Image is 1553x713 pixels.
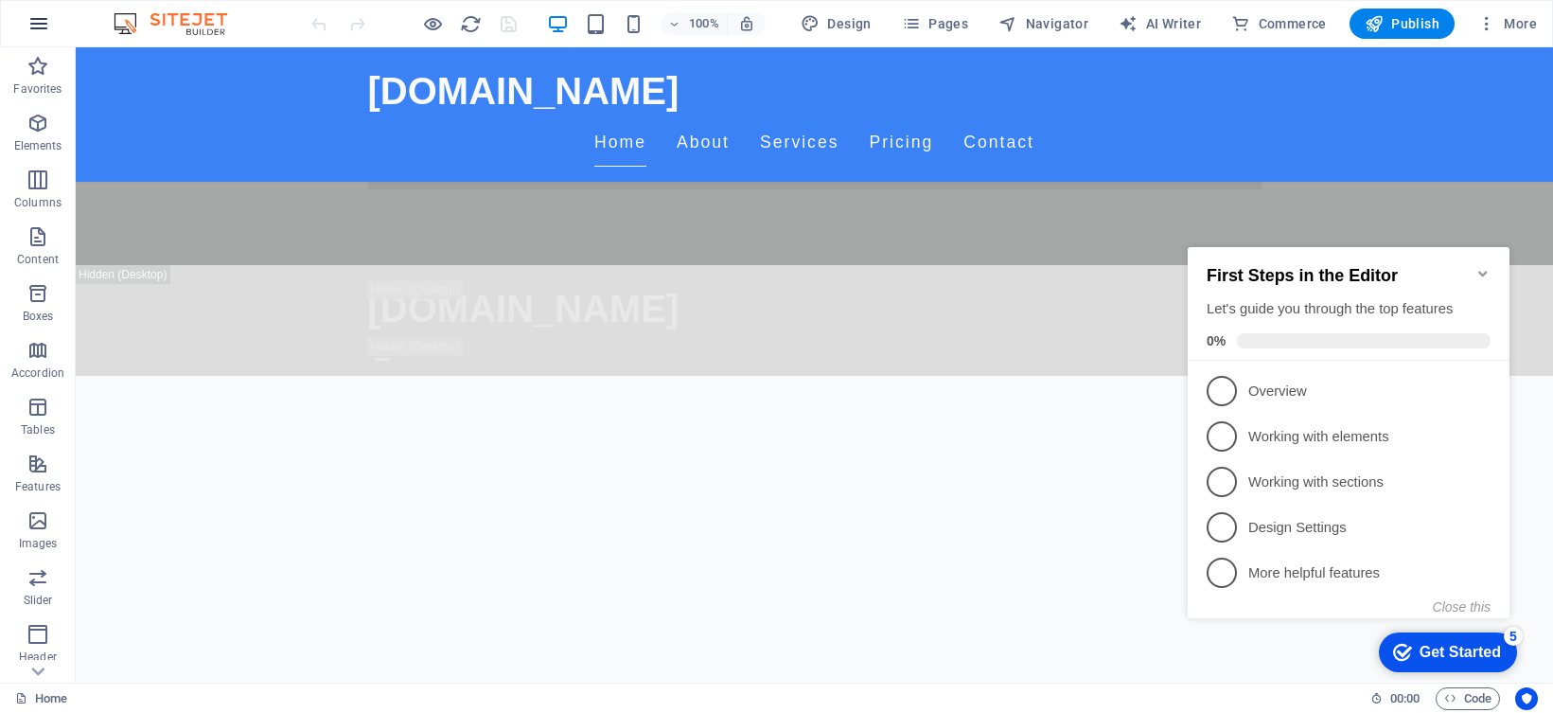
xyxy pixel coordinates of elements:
span: 0% [26,115,57,130]
p: Working with elements [68,208,295,228]
li: Working with elements [8,195,329,241]
img: Editor Logo [109,12,251,35]
span: Navigator [998,14,1088,33]
button: reload [459,12,482,35]
p: Features [15,479,61,494]
span: AI Writer [1119,14,1201,33]
button: Pages [894,9,976,39]
div: Design (Ctrl+Alt+Y) [793,9,879,39]
li: Working with sections [8,241,329,286]
span: Code [1444,687,1491,710]
p: Tables [21,422,55,437]
h6: 100% [689,12,719,35]
button: Navigator [991,9,1096,39]
p: Slider [24,593,53,608]
p: Content [17,252,59,267]
button: Close this [253,381,310,396]
span: Commerce [1231,14,1327,33]
span: 00 00 [1390,687,1420,710]
div: 5 [324,408,343,427]
li: Overview [8,150,329,195]
li: Design Settings [8,286,329,331]
button: Design [793,9,879,39]
h2: First Steps in the Editor [26,47,310,67]
button: Click here to leave preview mode and continue editing [421,12,444,35]
div: Minimize checklist [295,47,310,62]
button: Publish [1350,9,1455,39]
p: Columns [14,195,62,210]
div: Get Started [239,425,321,442]
p: Working with sections [68,254,295,274]
a: Click to cancel selection. Double-click to open Pages [15,687,67,710]
h6: Session time [1370,687,1421,710]
p: Header [19,650,57,665]
i: On resize automatically adjust zoom level to fit chosen device. [738,15,755,32]
span: Publish [1365,14,1439,33]
button: Code [1436,687,1500,710]
p: Accordion [11,365,64,381]
button: More [1470,9,1544,39]
p: Images [19,536,58,551]
span: Design [801,14,872,33]
button: AI Writer [1111,9,1209,39]
span: Pages [902,14,968,33]
p: Design Settings [68,299,295,319]
p: Favorites [13,81,62,97]
div: Let's guide you through the top features [26,80,310,100]
button: 100% [661,12,728,35]
i: Reload page [460,13,482,35]
li: More helpful features [8,331,329,377]
button: Commerce [1224,9,1334,39]
span: : [1403,691,1406,705]
p: Boxes [23,309,54,324]
p: More helpful features [68,345,295,365]
span: More [1477,14,1537,33]
button: Usercentrics [1515,687,1538,710]
p: Elements [14,138,62,153]
p: Overview [68,163,295,183]
div: Get Started 5 items remaining, 0% complete [199,414,337,454]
